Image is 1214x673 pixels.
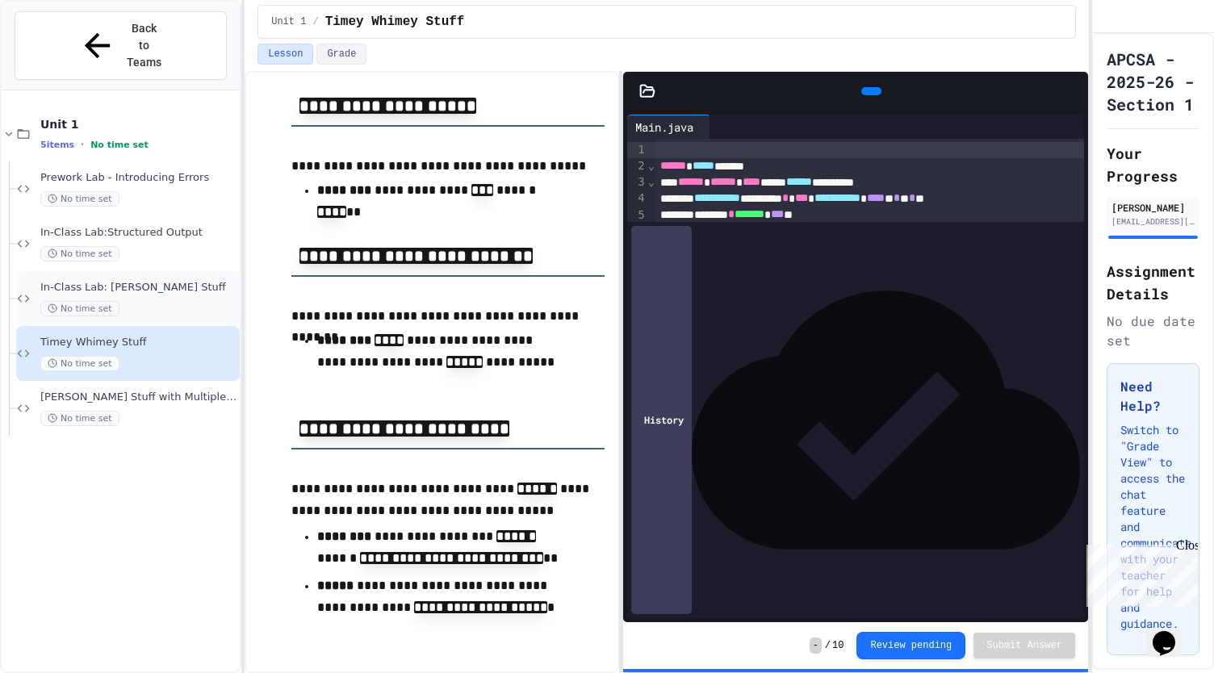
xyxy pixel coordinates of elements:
span: No time set [40,301,119,316]
span: In-Class Lab: [PERSON_NAME] Stuff [40,281,237,295]
span: Submit Answer [986,639,1062,652]
button: Back to Teams [15,11,227,80]
span: No time set [40,356,119,371]
div: 4 [627,190,647,207]
span: 10 [832,639,844,652]
span: No time set [40,191,119,207]
h1: APCSA - 2025-26 - Section 1 [1107,48,1199,115]
span: Prework Lab - Introducing Errors [40,171,237,185]
span: Timey Whimey Stuff [325,12,465,31]
span: No time set [90,140,149,150]
div: History [631,226,692,614]
p: Switch to "Grade View" to access the chat feature and communicate with your teacher for help and ... [1120,422,1186,632]
h2: Your Progress [1107,142,1199,187]
span: Unit 1 [40,117,237,132]
span: Unit 1 [271,15,306,28]
button: Submit Answer [973,633,1075,658]
button: Lesson [257,44,313,65]
div: 3 [627,174,647,190]
span: / [825,639,831,652]
div: 5 [627,207,647,224]
span: In-Class Lab:Structured Output [40,226,237,240]
span: [PERSON_NAME] Stuff with Multiple Method Thingys [40,391,237,404]
span: / [312,15,318,28]
h2: Assignment Details [1107,260,1199,305]
iframe: chat widget [1146,608,1198,657]
span: • [81,138,84,151]
div: Main.java [627,119,701,136]
iframe: chat widget [1080,538,1198,607]
span: Back to Teams [126,20,164,71]
div: [PERSON_NAME] [1111,200,1195,215]
h3: Need Help? [1120,377,1186,416]
span: No time set [40,246,119,261]
button: Grade [316,44,366,65]
span: Timey Whimey Stuff [40,336,237,349]
div: Chat with us now!Close [6,6,111,102]
div: No due date set [1107,311,1199,350]
div: Main.java [627,115,710,139]
span: 5 items [40,140,74,150]
button: Review pending [856,632,965,659]
span: Fold line [647,175,655,188]
div: [EMAIL_ADDRESS][DOMAIN_NAME] [1111,215,1195,228]
div: 1 [627,142,647,158]
div: 2 [627,158,647,174]
span: Fold line [647,159,655,172]
span: - [810,637,822,654]
span: No time set [40,411,119,426]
